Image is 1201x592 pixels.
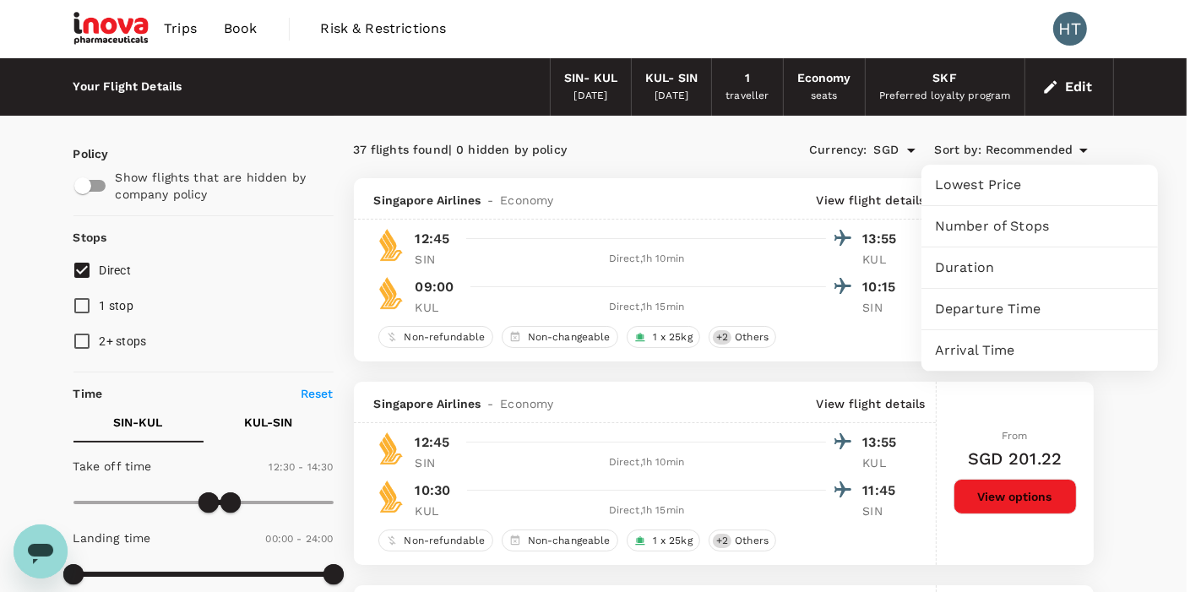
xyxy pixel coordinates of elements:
[921,330,1158,371] div: Arrival Time
[935,175,1144,195] span: Lowest Price
[921,206,1158,247] div: Number of Stops
[935,340,1144,361] span: Arrival Time
[921,165,1158,205] div: Lowest Price
[921,247,1158,288] div: Duration
[921,289,1158,329] div: Departure Time
[935,216,1144,236] span: Number of Stops
[935,299,1144,319] span: Departure Time
[935,258,1144,278] span: Duration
